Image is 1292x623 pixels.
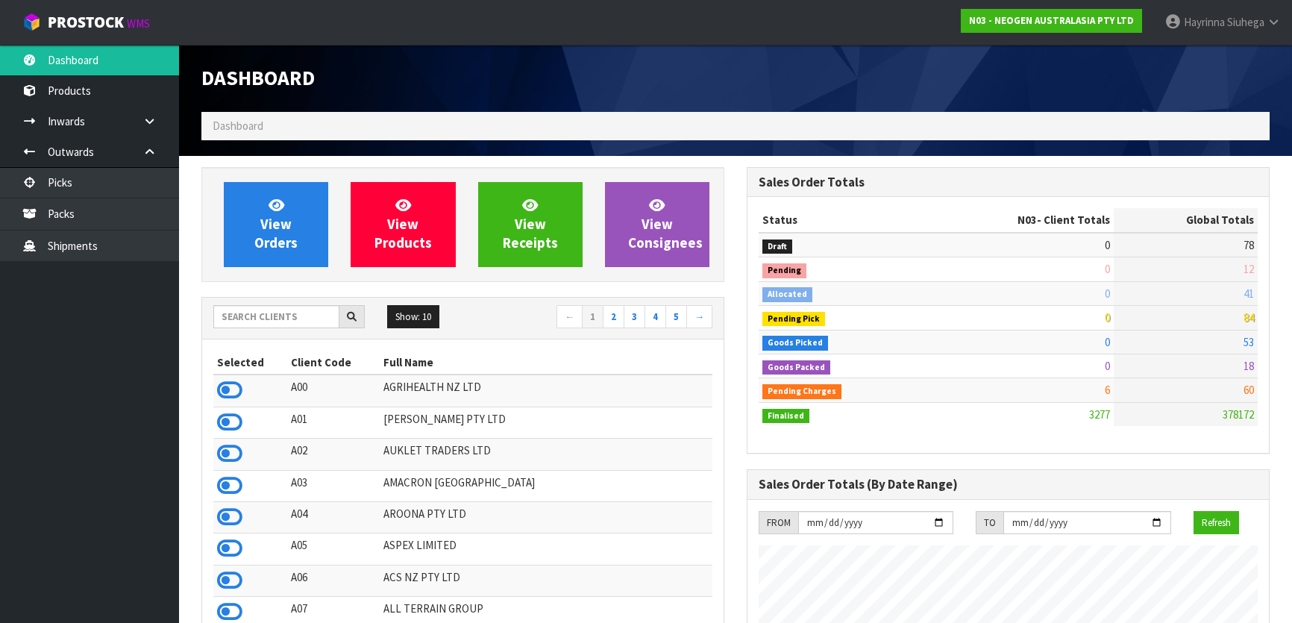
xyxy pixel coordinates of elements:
[287,351,380,375] th: Client Code
[976,511,1003,535] div: TO
[387,305,439,329] button: Show: 10
[1105,383,1110,397] span: 6
[380,533,712,565] td: ASPEX LIMITED
[1244,383,1254,397] span: 60
[762,409,809,424] span: Finalised
[1089,407,1110,422] span: 3277
[201,65,315,91] span: Dashboard
[762,287,812,302] span: Allocated
[1244,359,1254,373] span: 18
[224,182,328,267] a: ViewOrders
[474,305,713,331] nav: Page navigation
[380,407,712,438] td: [PERSON_NAME] PTY LTD
[605,182,709,267] a: ViewConsignees
[1184,15,1225,29] span: Hayrinna
[287,533,380,565] td: A05
[628,196,703,252] span: View Consignees
[374,196,432,252] span: View Products
[22,13,41,31] img: cube-alt.png
[624,305,645,329] a: 3
[1017,213,1037,227] span: N03
[686,305,712,329] a: →
[762,336,828,351] span: Goods Picked
[213,119,263,133] span: Dashboard
[1105,359,1110,373] span: 0
[213,305,339,328] input: Search clients
[287,407,380,438] td: A01
[762,240,792,254] span: Draft
[380,470,712,501] td: AMACRON [GEOGRAPHIC_DATA]
[287,502,380,533] td: A04
[380,565,712,596] td: ACS NZ PTY LTD
[380,502,712,533] td: AROONA PTY LTD
[503,196,558,252] span: View Receipts
[665,305,687,329] a: 5
[48,13,124,32] span: ProStock
[1244,335,1254,349] span: 53
[603,305,624,329] a: 2
[287,565,380,596] td: A06
[380,375,712,407] td: AGRIHEALTH NZ LTD
[127,16,150,31] small: WMS
[582,305,603,329] a: 1
[1105,335,1110,349] span: 0
[1244,287,1254,301] span: 41
[762,384,841,399] span: Pending Charges
[961,9,1142,33] a: N03 - NEOGEN AUSTRALASIA PTY LTD
[923,208,1114,232] th: - Client Totals
[759,511,798,535] div: FROM
[759,208,923,232] th: Status
[1223,407,1254,422] span: 378172
[1105,310,1110,325] span: 0
[762,360,830,375] span: Goods Packed
[287,439,380,470] td: A02
[1194,511,1239,535] button: Refresh
[1244,238,1254,252] span: 78
[478,182,583,267] a: ViewReceipts
[380,351,712,375] th: Full Name
[1105,262,1110,276] span: 0
[287,375,380,407] td: A00
[213,351,287,375] th: Selected
[1114,208,1258,232] th: Global Totals
[762,312,825,327] span: Pending Pick
[1227,15,1264,29] span: Siuhega
[759,478,1258,492] h3: Sales Order Totals (By Date Range)
[645,305,666,329] a: 4
[762,263,806,278] span: Pending
[1244,310,1254,325] span: 84
[287,470,380,501] td: A03
[380,439,712,470] td: AUKLET TRADERS LTD
[1105,287,1110,301] span: 0
[969,14,1134,27] strong: N03 - NEOGEN AUSTRALASIA PTY LTD
[1244,262,1254,276] span: 12
[1105,238,1110,252] span: 0
[556,305,583,329] a: ←
[254,196,298,252] span: View Orders
[759,175,1258,190] h3: Sales Order Totals
[351,182,455,267] a: ViewProducts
